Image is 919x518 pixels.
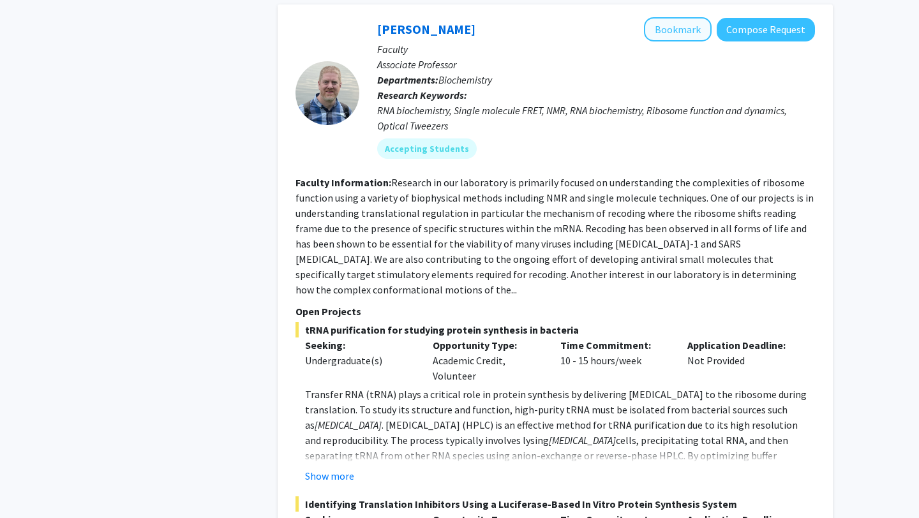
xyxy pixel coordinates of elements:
button: Show more [305,468,354,484]
p: Time Commitment: [560,337,669,353]
div: RNA biochemistry, Single molecule FRET, NMR, RNA biochemistry, Ribosome function and dynamics, Op... [377,103,815,133]
div: Academic Credit, Volunteer [423,337,551,383]
b: Departments: [377,73,438,86]
span: tRNA purification for studying protein synthesis in bacteria [295,322,815,337]
span: Biochemistry [438,73,492,86]
p: Faculty [377,41,815,57]
b: Faculty Information: [295,176,391,189]
fg-read-more: Research in our laboratory is primarily focused on understanding the complexities of ribosome fun... [295,176,814,296]
div: 10 - 15 hours/week [551,337,678,383]
mat-chip: Accepting Students [377,138,477,159]
iframe: Chat [10,461,54,508]
span: Identifying Translation Inhibitors Using a Luciferase-Based In Vitro Protein Synthesis System [295,496,815,512]
em: [MEDICAL_DATA] [549,434,616,447]
div: Not Provided [678,337,805,383]
p: Application Deadline: [687,337,796,353]
p: Associate Professor [377,57,815,72]
b: Research Keywords: [377,89,467,101]
p: Opportunity Type: [433,337,541,353]
p: Seeking: [305,337,414,353]
em: [MEDICAL_DATA] [315,418,382,431]
span: . [MEDICAL_DATA] (HPLC) is an effective method for tRNA purification due to its high resolution a... [305,418,798,447]
button: Compose Request to Peter Cornish [717,18,815,41]
span: Transfer RNA (tRNA) plays a critical role in protein synthesis by delivering [MEDICAL_DATA] to th... [305,388,807,431]
a: [PERSON_NAME] [377,21,475,37]
div: Undergraduate(s) [305,353,414,368]
button: Add Peter Cornish to Bookmarks [644,17,712,41]
p: Open Projects [295,304,815,319]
